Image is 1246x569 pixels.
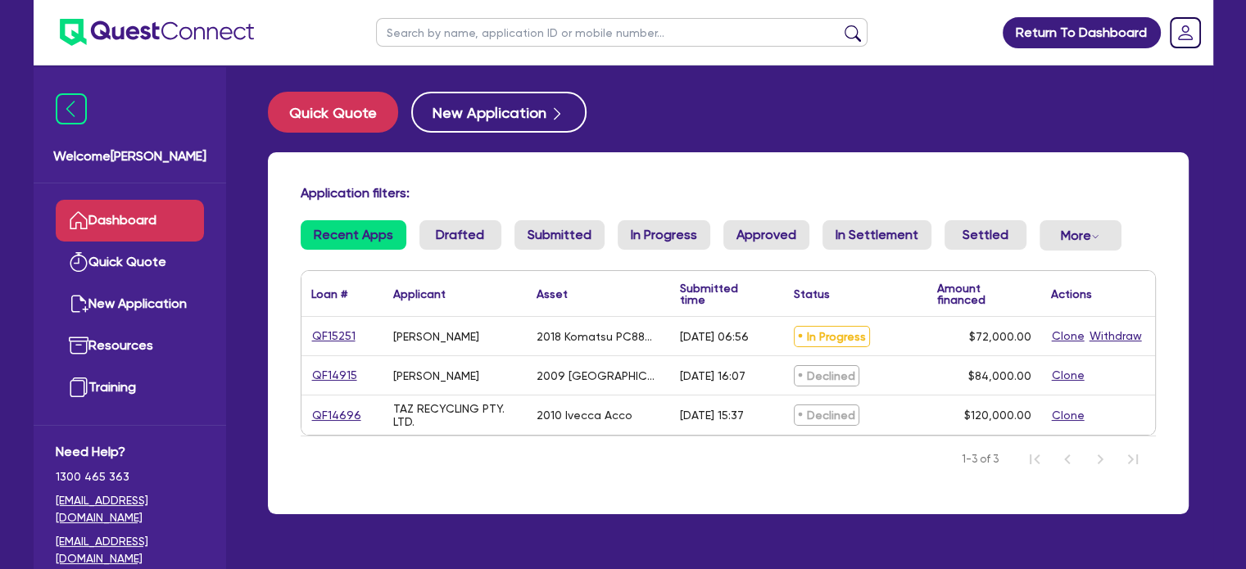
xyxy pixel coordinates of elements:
[56,93,87,124] img: icon-menu-close
[794,326,870,347] span: In Progress
[537,409,632,422] div: 2010 Ivecca Acco
[1117,443,1149,476] button: Last Page
[723,220,809,250] a: Approved
[618,220,710,250] a: In Progress
[56,200,204,242] a: Dashboard
[393,330,479,343] div: [PERSON_NAME]
[56,468,204,485] span: 1300 465 363
[56,242,204,283] a: Quick Quote
[56,367,204,409] a: Training
[56,533,204,567] a: [EMAIL_ADDRESS][DOMAIN_NAME]
[1051,443,1084,476] button: Previous Page
[393,288,446,300] div: Applicant
[311,406,362,425] a: QF14696
[311,288,347,300] div: Loan #
[268,92,411,133] a: Quick Quote
[56,283,204,325] a: New Application
[311,327,356,345] a: QF15251
[1089,327,1143,345] button: Withdraw
[1051,327,1085,345] button: Clone
[537,330,660,343] div: 2018 Komatsu PC88MR
[268,92,398,133] button: Quick Quote
[56,492,204,526] a: [EMAIL_ADDRESS][DOMAIN_NAME]
[301,185,1156,201] h4: Application filters:
[1051,406,1085,425] button: Clone
[794,288,830,300] div: Status
[537,288,568,300] div: Asset
[69,377,88,397] img: training
[794,404,859,426] span: Declined
[680,409,744,422] div: [DATE] 15:37
[794,365,859,386] span: Declined
[69,252,88,272] img: quick-quote
[419,220,501,250] a: Drafted
[537,369,660,382] div: 2009 [GEOGRAPHIC_DATA] 2009 Kenworth 402 Tipper
[937,282,1031,305] div: Amount financed
[393,369,479,382] div: [PERSON_NAME]
[969,330,1031,343] span: $72,000.00
[680,330,749,343] div: [DATE] 06:56
[945,220,1026,250] a: Settled
[1084,443,1117,476] button: Next Page
[1051,366,1085,385] button: Clone
[376,18,868,47] input: Search by name, application ID or mobile number...
[56,442,204,462] span: Need Help?
[680,369,745,382] div: [DATE] 16:07
[393,402,517,428] div: TAZ RECYCLING PTY. LTD.
[69,294,88,314] img: new-application
[53,147,206,166] span: Welcome [PERSON_NAME]
[964,409,1031,422] span: $120,000.00
[514,220,605,250] a: Submitted
[1003,17,1161,48] a: Return To Dashboard
[1051,288,1092,300] div: Actions
[311,366,358,385] a: QF14915
[56,325,204,367] a: Resources
[411,92,587,133] button: New Application
[1040,220,1121,251] button: Dropdown toggle
[962,451,999,467] span: 1-3 of 3
[301,220,406,250] a: Recent Apps
[680,282,759,305] div: Submitted time
[60,19,254,46] img: quest-connect-logo-blue
[1164,11,1207,54] a: Dropdown toggle
[1018,443,1051,476] button: First Page
[69,336,88,355] img: resources
[968,369,1031,382] span: $84,000.00
[822,220,931,250] a: In Settlement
